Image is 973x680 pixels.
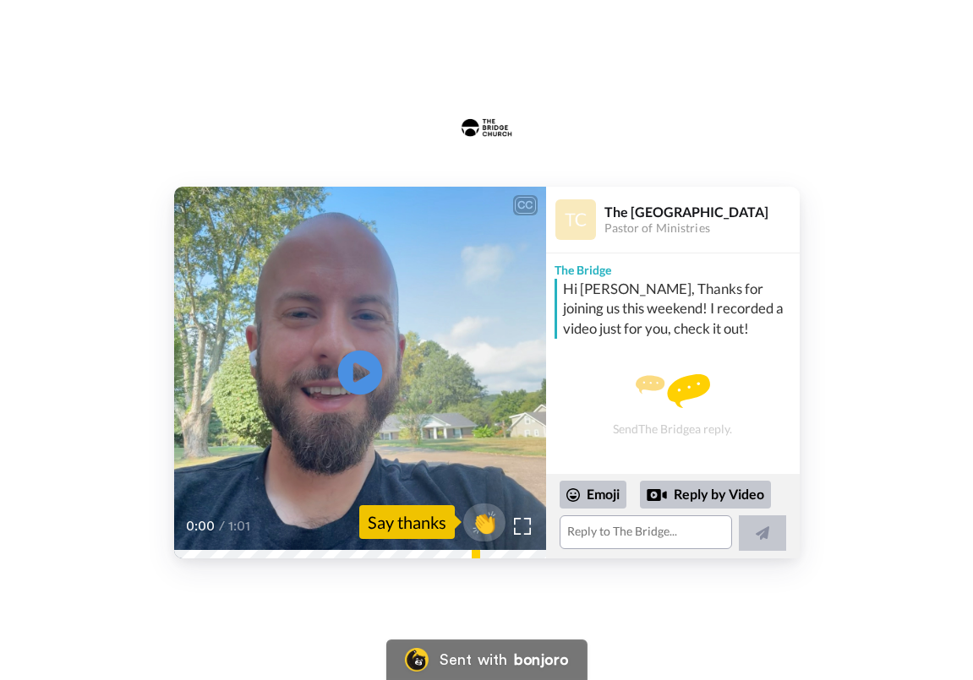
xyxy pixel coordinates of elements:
[604,204,799,220] div: The [GEOGRAPHIC_DATA]
[359,505,455,539] div: Say thanks
[228,516,258,536] span: 1:01
[515,197,536,214] div: CC
[647,485,667,505] div: Reply by Video
[640,481,771,509] div: Reply by Video
[463,509,506,536] span: 👏
[546,253,800,279] div: The Bridge
[514,518,531,535] img: Full screen
[560,481,626,508] div: Emoji
[555,199,596,240] img: Profile Image
[463,503,506,541] button: 👏
[443,94,530,161] img: The Bridge Church logo
[219,516,225,536] span: /
[636,374,710,408] img: message.svg
[563,279,795,340] div: Hi [PERSON_NAME], Thanks for joining us this weekend! I recorded a video just for you, check it out!
[604,221,799,236] div: Pastor of Ministries
[186,516,216,536] span: 0:00
[546,345,800,465] div: Send The Bridge a reply.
